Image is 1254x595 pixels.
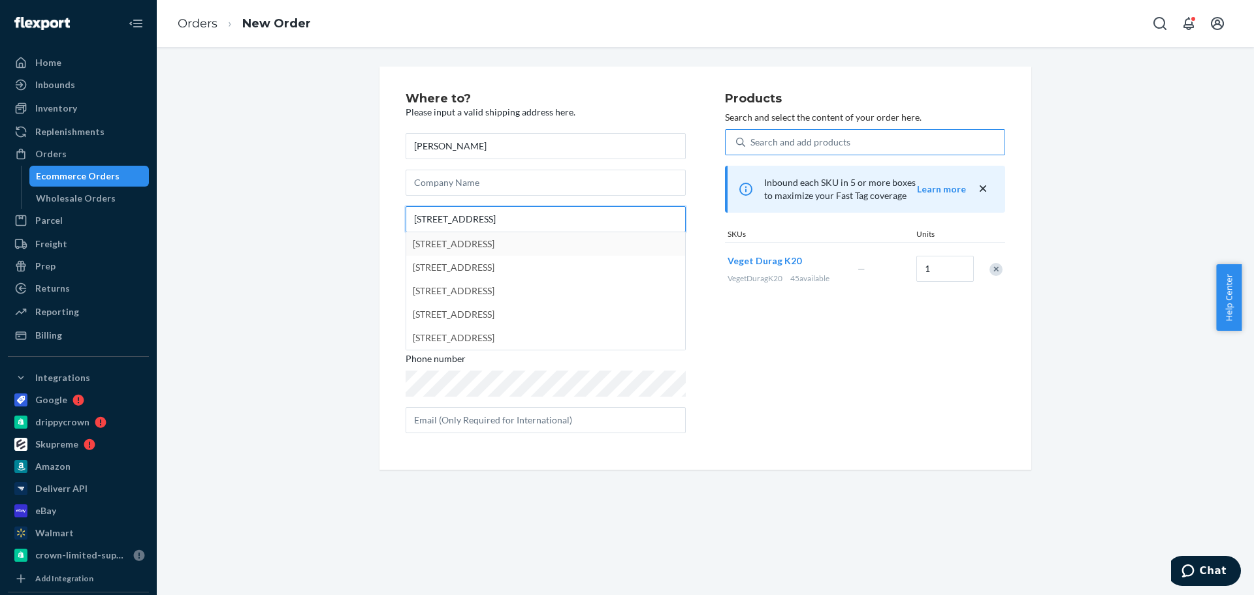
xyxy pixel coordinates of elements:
span: Phone number [406,352,466,371]
div: Skupreme [35,438,78,451]
button: Veget Durag K20 [728,254,801,267]
div: Amazon [35,460,71,473]
a: Wholesale Orders [29,188,150,209]
div: Ecommerce Orders [36,170,120,183]
div: eBay [35,504,56,517]
h2: Products [725,93,1005,106]
span: — [858,263,865,274]
div: Freight [35,237,67,251]
a: Walmart [8,523,149,543]
a: Parcel [8,210,149,231]
div: [STREET_ADDRESS] [413,256,679,279]
div: drippycrown [35,416,89,429]
div: Orders [35,147,67,160]
iframe: Opens a widget where you can chat to one of our agents [1171,556,1241,588]
a: Home [8,52,149,73]
a: Skupreme [8,434,149,455]
div: Wholesale Orders [36,192,116,205]
a: Add Integration [8,571,149,587]
a: Deliverr API [8,478,149,499]
a: Replenishments [8,121,149,142]
div: Add Integration [35,573,93,584]
button: Open Search Box [1147,10,1173,37]
h2: Where to? [406,93,686,106]
button: Open account menu [1204,10,1230,37]
div: Deliverr API [35,482,88,495]
div: Returns [35,282,70,295]
a: Prep [8,256,149,277]
div: Billing [35,329,62,342]
div: Walmart [35,526,74,540]
div: Inventory [35,102,77,115]
a: Reporting [8,301,149,322]
a: Ecommerce Orders [29,166,150,187]
div: Replenishments [35,125,104,138]
div: [STREET_ADDRESS] [413,232,679,256]
span: VegetDuragK20 [728,273,782,283]
a: Billing [8,325,149,346]
div: Prep [35,260,56,273]
button: close [976,182,989,196]
div: [STREET_ADDRESS] [413,279,679,303]
div: Search and add products [750,136,850,149]
a: Amazon [8,456,149,477]
input: Email (Only Required for International) [406,407,686,433]
button: Learn more [917,183,966,196]
div: SKUs [725,228,914,242]
button: Integrations [8,367,149,388]
p: Please input a valid shipping address here. [406,106,686,119]
div: Reporting [35,305,79,318]
a: eBay [8,500,149,521]
div: Google [35,393,67,406]
div: Inbounds [35,78,75,91]
div: Parcel [35,214,63,227]
a: Returns [8,278,149,299]
span: 45 available [790,273,829,283]
div: [STREET_ADDRESS] [413,303,679,326]
a: Google [8,389,149,410]
div: [STREET_ADDRESS] [413,326,679,350]
img: Flexport logo [14,17,70,30]
div: Home [35,56,61,69]
a: Orders [178,16,217,31]
span: Veget Durag K20 [728,255,801,266]
a: Orders [8,144,149,164]
a: drippycrown [8,412,149,433]
button: Open notifications [1176,10,1202,37]
input: [STREET_ADDRESS][STREET_ADDRESS][STREET_ADDRESS][STREET_ADDRESS][STREET_ADDRESS] [406,206,686,232]
div: crown-limited-supply [35,549,128,562]
input: First & Last Name [406,133,686,159]
div: Remove Item [989,263,1003,276]
a: Freight [8,234,149,254]
p: Search and select the content of your order here. [725,111,1005,124]
div: Units [914,228,973,242]
ol: breadcrumbs [167,5,321,43]
a: Inbounds [8,74,149,95]
div: Inbound each SKU in 5 or more boxes to maximize your Fast Tag coverage [725,166,1005,213]
a: New Order [242,16,311,31]
div: Integrations [35,371,90,384]
input: Quantity [916,256,974,282]
button: Close Navigation [123,10,149,37]
a: Inventory [8,98,149,119]
input: Company Name [406,170,686,196]
a: crown-limited-supply [8,545,149,566]
button: Help Center [1216,264,1242,331]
